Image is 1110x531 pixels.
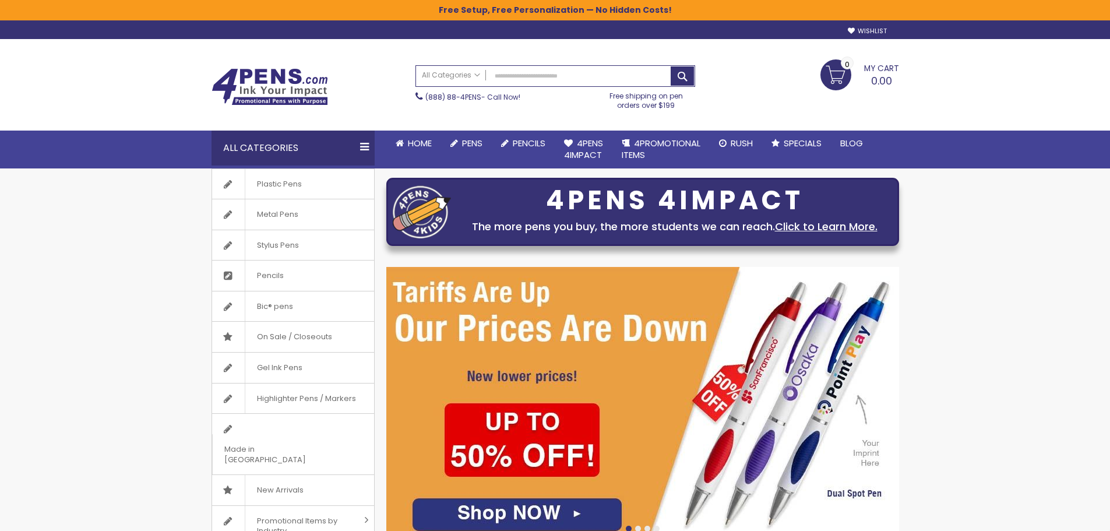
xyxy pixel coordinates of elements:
a: Gel Ink Pens [212,353,374,383]
a: 0.00 0 [820,59,899,89]
a: Pens [441,131,492,156]
span: 4Pens 4impact [564,137,603,161]
a: New Arrivals [212,475,374,505]
a: On Sale / Closeouts [212,322,374,352]
span: 0 [845,59,850,70]
a: Made in [GEOGRAPHIC_DATA] [212,414,374,474]
span: Home [408,137,432,149]
a: Pencils [492,131,555,156]
a: Metal Pens [212,199,374,230]
a: Plastic Pens [212,169,374,199]
div: The more pens you buy, the more students we can reach. [457,219,893,235]
a: Specials [762,131,831,156]
span: 4PROMOTIONAL ITEMS [622,137,700,161]
a: Click to Learn More. [775,219,878,234]
span: Rush [731,137,753,149]
span: Stylus Pens [245,230,311,261]
a: Bic® pens [212,291,374,322]
span: New Arrivals [245,475,315,505]
a: Highlighter Pens / Markers [212,384,374,414]
span: Made in [GEOGRAPHIC_DATA] [212,434,345,474]
a: 4PROMOTIONALITEMS [612,131,710,168]
img: 4Pens Custom Pens and Promotional Products [212,68,328,106]
span: Bic® pens [245,291,305,322]
span: Specials [784,137,822,149]
a: Home [386,131,441,156]
div: Free shipping on pen orders over $199 [597,87,695,110]
span: Blog [840,137,863,149]
a: Pencils [212,261,374,291]
a: Rush [710,131,762,156]
a: Stylus Pens [212,230,374,261]
a: All Categories [416,66,486,85]
div: All Categories [212,131,375,166]
a: (888) 88-4PENS [425,92,481,102]
span: All Categories [422,71,480,80]
span: On Sale / Closeouts [245,322,344,352]
span: Pens [462,137,482,149]
img: four_pen_logo.png [393,185,451,238]
span: Highlighter Pens / Markers [245,384,368,414]
a: Wishlist [848,27,887,36]
span: Pencils [245,261,295,291]
span: - Call Now! [425,92,520,102]
span: Metal Pens [245,199,310,230]
a: 4Pens4impact [555,131,612,168]
span: Plastic Pens [245,169,313,199]
a: Blog [831,131,872,156]
div: 4PENS 4IMPACT [457,188,893,213]
span: 0.00 [871,73,892,88]
span: Pencils [513,137,545,149]
span: Gel Ink Pens [245,353,314,383]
